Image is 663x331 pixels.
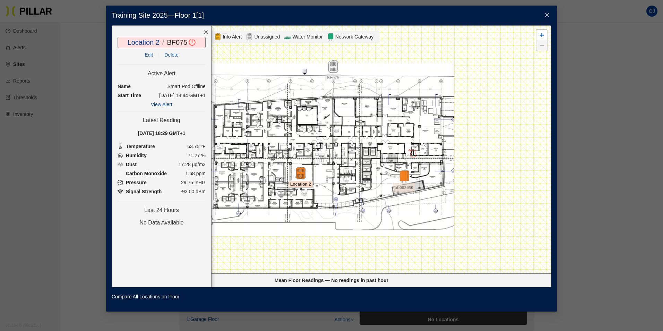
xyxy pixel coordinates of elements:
div: Smart Pod Offline [167,83,206,90]
li: -93.00 dBm [118,188,206,195]
span: Humidity [126,152,147,159]
img: Dust [118,162,123,167]
a: View Alert [151,102,172,107]
li: 29.75 inHG [118,179,206,186]
img: Alert [214,33,221,41]
li: 17.28 µg/m3 [118,161,206,168]
img: Pressure [118,180,123,185]
h4: Active Alert [118,70,206,77]
h4: No Data Available [118,219,206,226]
div: Name [118,83,131,90]
span: Delete [164,51,178,59]
div: BF075 [321,60,345,73]
a: BF075 [167,39,187,46]
div: Location 2 [289,167,313,179]
h4: Latest Reading [118,117,206,124]
img: Flow-Monitor [284,33,291,41]
img: Carbon Monoxide [118,171,123,176]
img: pod-offline.df94d192.svg [294,167,307,179]
span: − [540,41,544,50]
li: 1.68 ppm [118,170,206,177]
img: Pressure [118,189,123,194]
a: Zoom in [536,30,547,40]
span: + [540,31,544,39]
span: Info Alert [221,33,243,41]
span: Dust [126,161,137,168]
span: Signal Strength [126,188,162,195]
div: Start Time [118,92,141,99]
img: Unassigned [246,33,253,41]
img: Network Gateway [327,33,334,41]
span: / [162,39,164,46]
span: poweroff [187,39,196,46]
button: Close [537,6,557,25]
a: Zoom out [536,40,547,51]
a: Compare All Locations on Floor [112,293,179,300]
li: 71.27 % [118,152,206,159]
span: pb002910 [393,183,415,193]
img: Temperature [118,144,123,149]
span: Network Gateway [334,33,375,41]
img: pod-unassigned.895f376b.svg [327,60,339,73]
div: [DATE] 18:44 GMT+1 [159,92,206,99]
div: [DATE] 18:29 GMT+1 [118,129,206,137]
h4: Last 24 Hours [118,207,206,214]
div: pb002910 [392,170,416,175]
span: Temperature [126,143,155,150]
span: close [544,12,550,18]
img: gateway-offline.d96533cd.svg [398,170,410,183]
span: Unassigned [253,33,281,41]
img: Humidity [118,153,123,158]
span: Water Monitor [291,33,324,41]
span: BF075 [325,74,341,81]
h3: Training Site 2025 — Floor 1 [ 1 ] [112,11,551,20]
span: Carbon Monoxide [126,170,167,177]
div: Mean Floor Readings — No readings in past hour [115,277,548,284]
span: Pressure [126,179,147,186]
span: close [204,30,208,35]
span: Location 2 [289,181,313,188]
li: 63.75 ºF [118,143,206,150]
a: Location 2 [128,39,160,46]
a: Edit [145,52,153,58]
